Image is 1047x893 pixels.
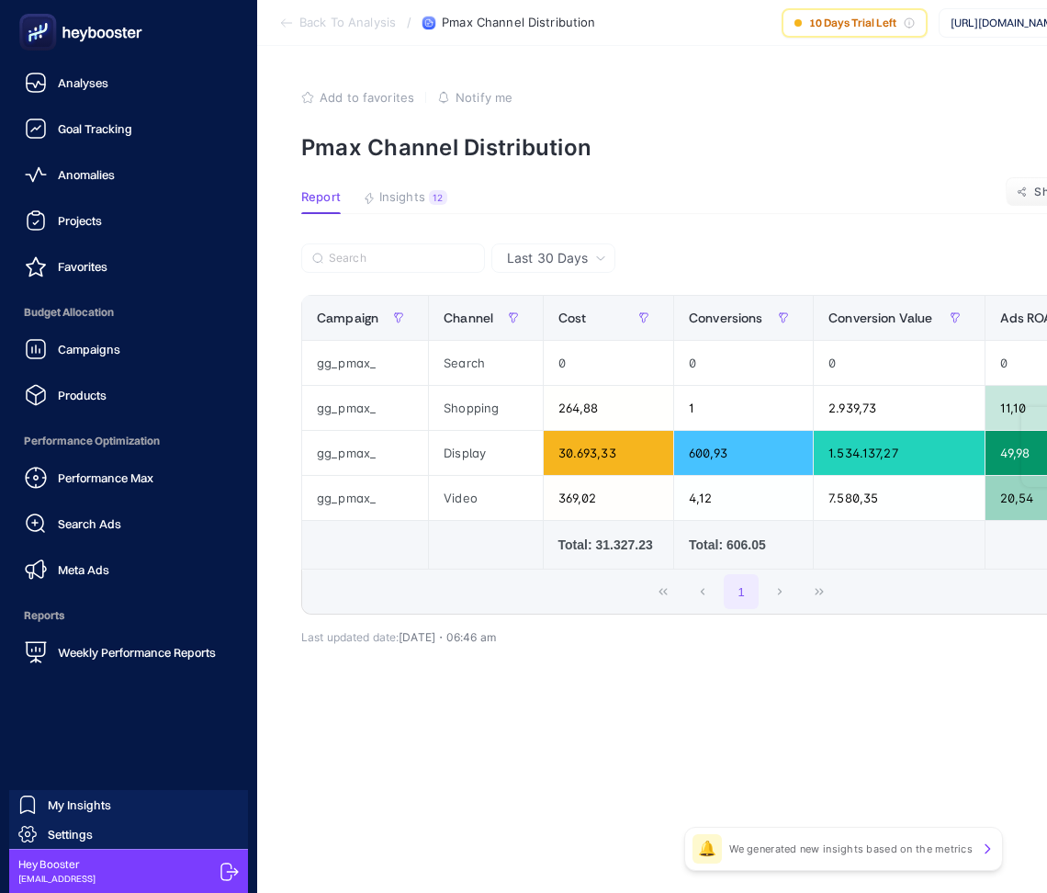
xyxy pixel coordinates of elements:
[15,110,242,147] a: Goal Tracking
[15,202,242,239] a: Projects
[9,820,248,849] a: Settings
[58,167,115,182] span: Anomalies
[429,431,542,475] div: Display
[301,630,399,644] span: Last updated date:
[674,341,813,385] div: 0
[15,597,242,634] span: Reports
[15,248,242,285] a: Favorites
[15,634,242,671] a: Weekly Performance Reports
[558,311,587,325] span: Cost
[407,15,411,29] span: /
[58,259,107,274] span: Favorites
[302,386,428,430] div: gg_pmax_
[15,551,242,588] a: Meta Ads
[18,872,96,886] span: [EMAIL_ADDRESS]
[9,790,248,820] a: My Insights
[437,90,512,105] button: Notify me
[301,190,341,205] span: Report
[814,476,984,520] div: 7.580,35
[689,536,798,554] div: Total: 606.05
[674,431,813,475] div: 600,93
[379,190,425,205] span: Insights
[329,252,474,266] input: Search
[456,90,512,105] span: Notify me
[689,311,763,325] span: Conversions
[317,311,378,325] span: Campaign
[15,505,242,542] a: Search Ads
[299,16,396,30] span: Back To Analysis
[399,630,496,644] span: [DATE]・06:46 am
[58,121,132,136] span: Goal Tracking
[58,388,107,402] span: Products
[814,431,984,475] div: 1.534.137,27
[444,311,493,325] span: Channel
[58,516,121,531] span: Search Ads
[809,16,896,30] span: 10 Days Trial Left
[674,386,813,430] div: 1
[302,341,428,385] div: gg_pmax_
[674,476,813,520] div: 4,12
[544,476,673,520] div: 369,02
[507,249,588,267] span: Last 30 Days
[48,797,111,812] span: My Insights
[15,377,242,413] a: Products
[15,294,242,331] span: Budget Allocation
[15,156,242,193] a: Anomalies
[15,331,242,367] a: Campaigns
[15,459,242,496] a: Performance Max
[320,90,414,105] span: Add to favorites
[58,470,153,485] span: Performance Max
[58,645,216,660] span: Weekly Performance Reports
[58,213,102,228] span: Projects
[301,90,414,105] button: Add to favorites
[544,431,673,475] div: 30.693,33
[58,342,120,356] span: Campaigns
[828,311,932,325] span: Conversion Value
[814,386,984,430] div: 2.939,73
[302,431,428,475] div: gg_pmax_
[429,476,542,520] div: Video
[302,476,428,520] div: gg_pmax_
[429,386,542,430] div: Shopping
[814,341,984,385] div: 0
[558,536,659,554] div: Total: 31.327.23
[544,341,673,385] div: 0
[18,857,96,872] span: Hey Booster
[15,64,242,101] a: Analyses
[429,190,447,205] div: 12
[58,75,108,90] span: Analyses
[429,341,542,385] div: Search
[58,562,109,577] span: Meta Ads
[724,574,759,609] button: 1
[544,386,673,430] div: 264,88
[442,16,595,30] span: Pmax Channel Distribution
[48,827,93,842] span: Settings
[15,423,242,459] span: Performance Optimization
